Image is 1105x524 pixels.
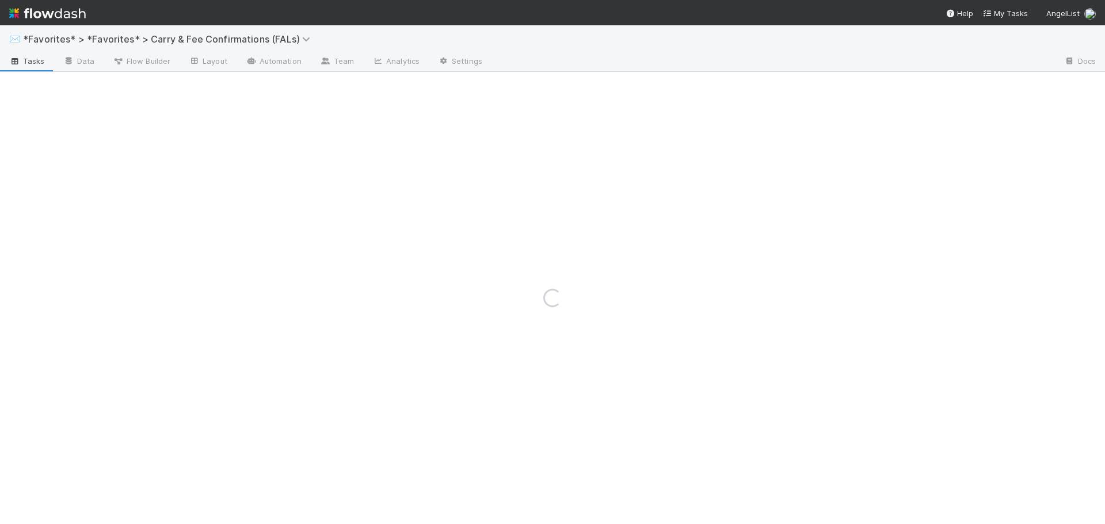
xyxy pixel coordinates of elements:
[180,53,237,71] a: Layout
[311,53,363,71] a: Team
[104,53,180,71] a: Flow Builder
[982,7,1028,19] a: My Tasks
[9,34,21,44] span: ✉️
[237,53,311,71] a: Automation
[363,53,429,71] a: Analytics
[946,7,973,19] div: Help
[1055,53,1105,71] a: Docs
[982,9,1028,18] span: My Tasks
[113,55,170,67] span: Flow Builder
[429,53,491,71] a: Settings
[23,33,316,45] span: *Favorites* > *Favorites* > Carry & Fee Confirmations (FALs)
[9,55,45,67] span: Tasks
[1084,8,1096,20] img: avatar_ba76ddef-3fd0-4be4-9bc3-126ad567fcd5.png
[1046,9,1080,18] span: AngelList
[9,3,86,23] img: logo-inverted-e16ddd16eac7371096b0.svg
[54,53,104,71] a: Data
